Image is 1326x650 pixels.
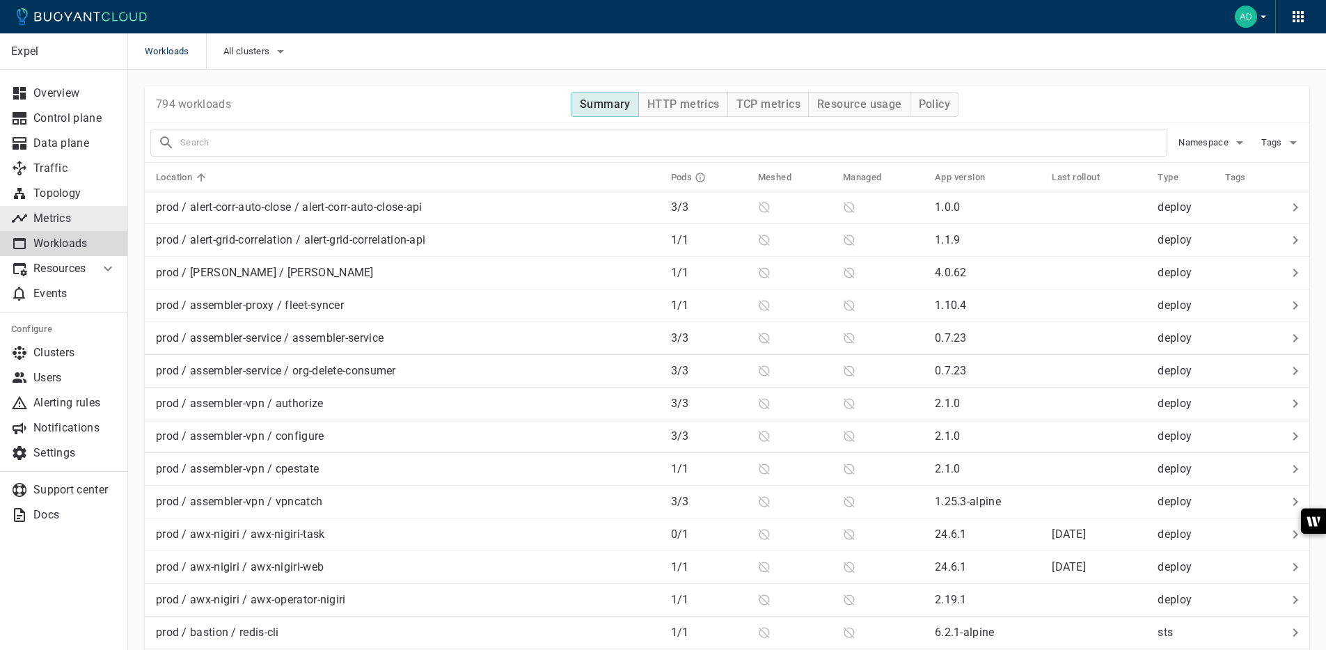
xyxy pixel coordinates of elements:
p: prod / awx-nigiri / awx-nigiri-task [156,528,325,541]
button: HTTP metrics [638,92,728,117]
p: Control plane [33,111,116,125]
p: Clusters [33,346,116,360]
p: 1.1.9 [935,233,961,246]
p: 3 / 3 [671,397,747,411]
p: 3 / 3 [671,331,747,345]
p: Events [33,287,116,301]
p: prod / alert-grid-correlation / alert-grid-correlation-api [156,233,425,247]
p: 0.7.23 [935,331,967,344]
h4: HTTP metrics [647,97,720,111]
p: deploy [1158,200,1214,214]
h4: TCP metrics [736,97,800,111]
p: 1 / 1 [671,462,747,476]
p: deploy [1158,299,1214,312]
h5: Managed [843,172,882,183]
p: deploy [1158,528,1214,541]
relative-time: [DATE] [1052,560,1086,573]
button: TCP metrics [727,92,809,117]
p: Docs [33,508,116,522]
p: Overview [33,86,116,100]
p: 1 / 1 [671,299,747,312]
h5: Type [1158,172,1178,183]
p: 2.1.0 [935,429,961,443]
p: 1.25.3-alpine [935,495,1001,508]
span: Meshed [758,171,810,184]
p: prod / awx-nigiri / awx-operator-nigiri [156,593,346,607]
p: prod / assembler-service / org-delete-consumer [156,364,396,378]
p: Settings [33,446,116,460]
button: All clusters [223,41,290,62]
h5: Tags [1225,172,1246,183]
p: Users [33,371,116,385]
p: prod / [PERSON_NAME] / [PERSON_NAME] [156,266,374,280]
p: 1 / 1 [671,233,747,247]
button: Tags [1259,132,1304,153]
p: 2.19.1 [935,593,967,606]
p: deploy [1158,331,1214,345]
span: Tue, 05 Aug 2025 17:23:50 EDT / Tue, 05 Aug 2025 21:23:50 UTC [1052,560,1086,573]
p: 0 / 1 [671,528,747,541]
p: 1.0.0 [935,200,961,214]
relative-time: [DATE] [1052,528,1086,541]
button: Resource usage [808,92,910,117]
img: Adam Glenn [1235,6,1257,28]
p: Expel [11,45,116,58]
p: Notifications [33,421,116,435]
h5: App version [935,172,985,183]
h5: Location [156,172,192,183]
p: 3 / 3 [671,429,747,443]
h4: Summary [580,97,631,111]
p: 3 / 3 [671,495,747,509]
p: deploy [1158,233,1214,247]
p: prod / assembler-vpn / configure [156,429,324,443]
p: Support center [33,483,116,497]
p: deploy [1158,429,1214,443]
p: deploy [1158,266,1214,280]
button: Namespace [1178,132,1248,153]
h5: Meshed [758,172,791,183]
p: 1 / 1 [671,593,747,607]
span: App version [935,171,1003,184]
p: deploy [1158,593,1214,607]
span: Location [156,171,210,184]
p: 24.6.1 [935,560,967,573]
p: deploy [1158,397,1214,411]
p: Workloads [33,237,116,251]
p: 794 workloads [156,97,231,111]
span: Workloads [145,33,206,70]
svg: Running pods in current release / Expected pods [695,172,706,183]
p: Metrics [33,212,116,225]
p: prod / assembler-proxy / fleet-syncer [156,299,344,312]
p: 1 / 1 [671,266,747,280]
input: Search [180,133,1167,152]
span: Tags [1225,171,1264,184]
p: deploy [1158,364,1214,378]
p: prod / bastion / redis-cli [156,626,279,640]
span: Managed [843,171,900,184]
span: Pods [671,171,725,184]
p: deploy [1158,560,1214,574]
p: 2.1.0 [935,397,961,410]
h4: Resource usage [817,97,902,111]
p: prod / assembler-vpn / authorize [156,397,324,411]
p: prod / awx-nigiri / awx-nigiri-web [156,560,324,574]
span: Tue, 05 Aug 2025 17:24:49 EDT / Tue, 05 Aug 2025 21:24:49 UTC [1052,528,1086,541]
p: deploy [1158,495,1214,509]
h5: Last rollout [1052,172,1100,183]
h5: Pods [671,172,693,183]
p: 3 / 3 [671,200,747,214]
p: prod / assembler-service / assembler-service [156,331,384,345]
p: sts [1158,626,1214,640]
p: 3 / 3 [671,364,747,378]
p: 2.1.0 [935,462,961,475]
span: Namespace [1178,137,1231,148]
span: Last rollout [1052,171,1118,184]
p: 1.10.4 [935,299,967,312]
p: 6.2.1-alpine [935,626,995,639]
p: 0.7.23 [935,364,967,377]
span: All clusters [223,46,273,57]
p: prod / assembler-vpn / vpncatch [156,495,322,509]
p: 24.6.1 [935,528,967,541]
p: deploy [1158,462,1214,476]
p: prod / assembler-vpn / cpestate [156,462,319,476]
